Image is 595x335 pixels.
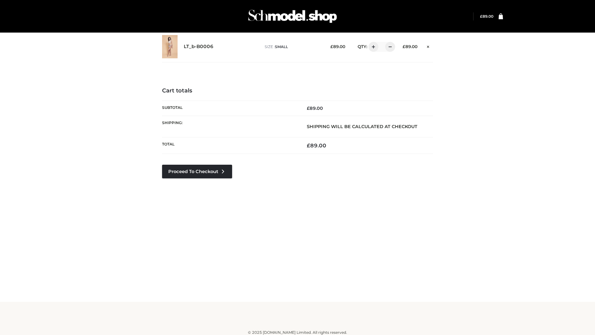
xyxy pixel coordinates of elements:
[351,42,393,52] div: QTY:
[330,44,333,49] span: £
[403,44,417,49] bdi: 89.00
[307,142,310,149] span: £
[307,124,417,129] strong: Shipping will be calculated at checkout
[162,87,433,94] h4: Cart totals
[275,44,288,49] span: SMALL
[246,4,339,29] img: Schmodel Admin 964
[162,137,297,154] th: Total
[330,44,345,49] bdi: 89.00
[162,116,297,137] th: Shipping:
[480,14,483,19] span: £
[162,35,178,58] img: LT_b-B0006 - SMALL
[265,44,321,50] p: size :
[162,100,297,116] th: Subtotal
[307,142,326,149] bdi: 89.00
[307,105,310,111] span: £
[403,44,405,49] span: £
[480,14,493,19] a: £89.00
[424,42,433,50] a: Remove this item
[480,14,493,19] bdi: 89.00
[184,44,214,50] a: LT_b-B0006
[162,165,232,178] a: Proceed to Checkout
[307,105,323,111] bdi: 89.00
